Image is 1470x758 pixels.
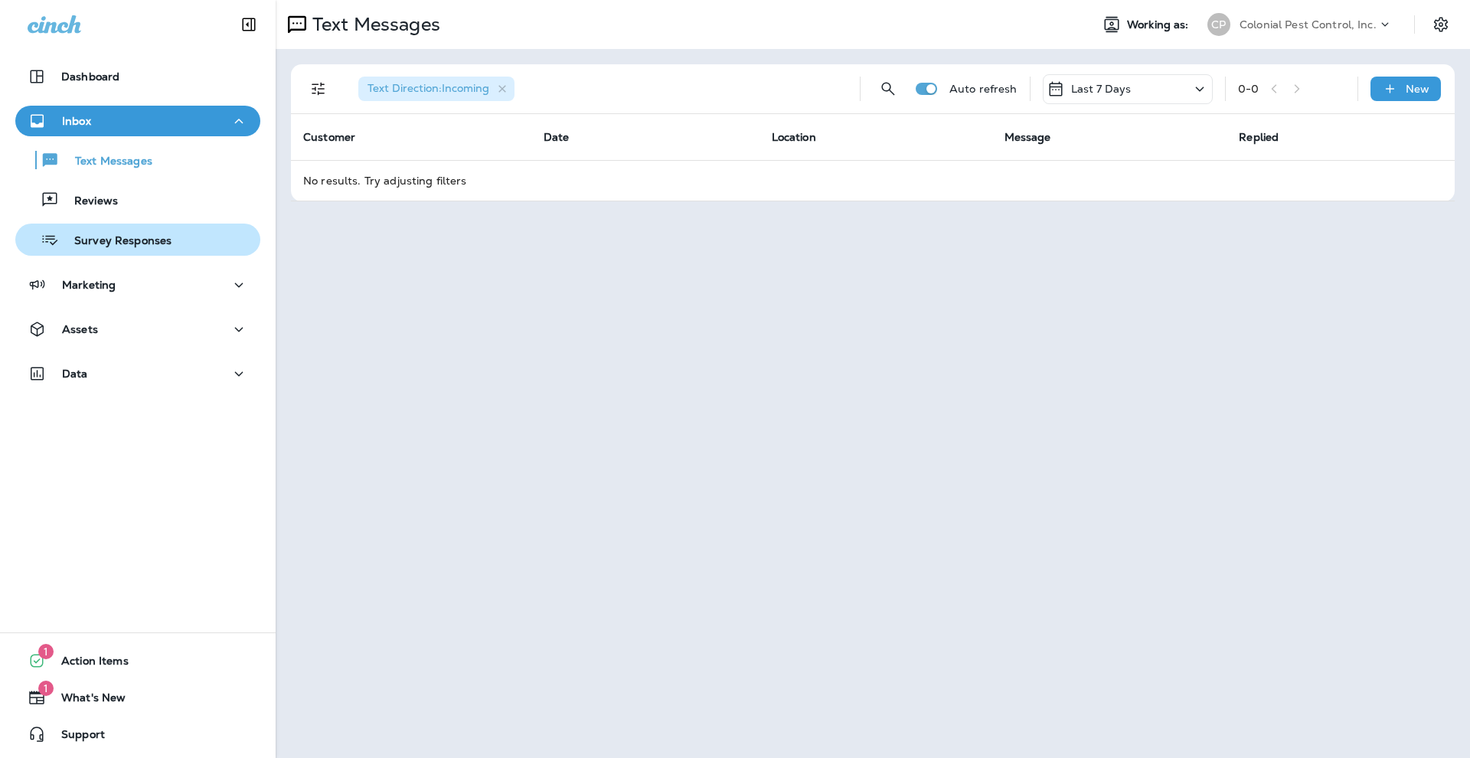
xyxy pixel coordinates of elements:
[358,77,514,101] div: Text Direction:Incoming
[38,681,54,696] span: 1
[62,323,98,335] p: Assets
[291,160,1455,201] td: No results. Try adjusting filters
[15,61,260,92] button: Dashboard
[306,13,440,36] p: Text Messages
[15,106,260,136] button: Inbox
[1239,130,1279,144] span: Replied
[544,130,570,144] span: Date
[227,9,270,40] button: Collapse Sidebar
[1238,83,1259,95] div: 0 - 0
[60,155,152,169] p: Text Messages
[62,115,91,127] p: Inbox
[46,655,129,673] span: Action Items
[1071,83,1132,95] p: Last 7 Days
[1004,130,1051,144] span: Message
[367,81,489,95] span: Text Direction : Incoming
[15,184,260,216] button: Reviews
[46,691,126,710] span: What's New
[303,74,334,104] button: Filters
[1406,83,1429,95] p: New
[61,70,119,83] p: Dashboard
[1207,13,1230,36] div: CP
[873,74,903,104] button: Search Messages
[15,314,260,345] button: Assets
[62,368,88,380] p: Data
[15,645,260,676] button: 1Action Items
[62,279,116,291] p: Marketing
[303,130,355,144] span: Customer
[59,194,118,209] p: Reviews
[772,130,816,144] span: Location
[15,358,260,389] button: Data
[1240,18,1377,31] p: Colonial Pest Control, Inc.
[1127,18,1192,31] span: Working as:
[15,224,260,256] button: Survey Responses
[15,144,260,176] button: Text Messages
[59,234,171,249] p: Survey Responses
[1427,11,1455,38] button: Settings
[15,719,260,750] button: Support
[15,270,260,300] button: Marketing
[46,728,105,747] span: Support
[15,682,260,713] button: 1What's New
[38,644,54,659] span: 1
[949,83,1018,95] p: Auto refresh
